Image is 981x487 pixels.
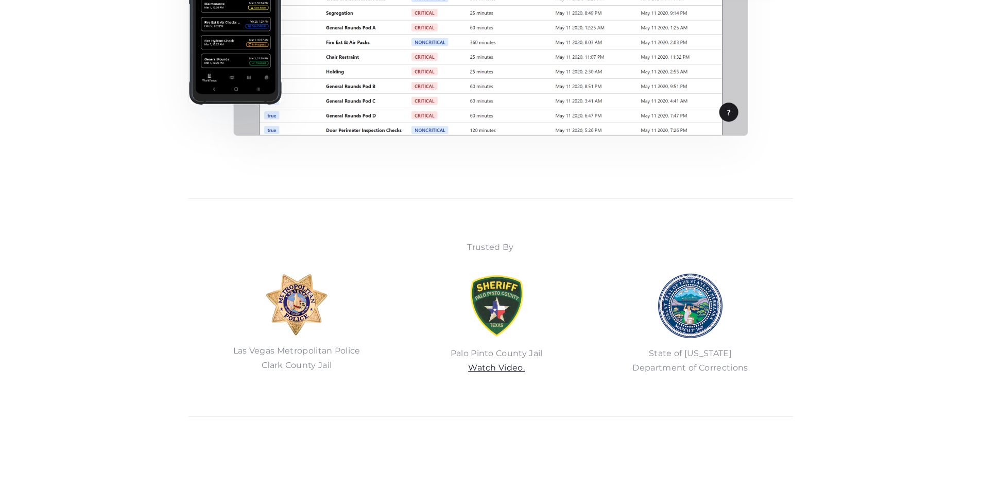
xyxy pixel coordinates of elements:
p: State of [US_STATE] Department of Corrections [632,346,748,375]
p: Palo Pinto County Jail [451,346,543,375]
iframe: Chat Widget [930,438,981,487]
a: Watch Video. [468,363,525,373]
div: Trusted By [233,240,748,255]
p: Las Vegas Metropolitan Police Clark County Jail [233,344,360,373]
